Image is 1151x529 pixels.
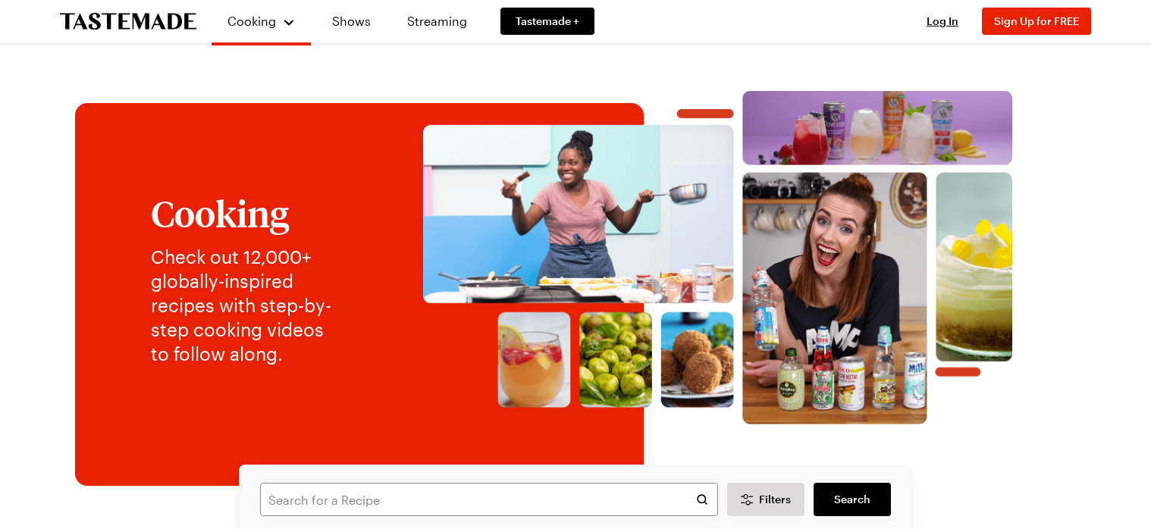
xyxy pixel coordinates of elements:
span: Tastemade + [516,14,579,29]
img: Explore recipes [375,91,1061,425]
span: Log In [927,14,958,27]
button: Log In [912,14,973,29]
span: Cooking [227,14,276,28]
span: Sign Up for FREE [994,14,1079,27]
button: Desktop filters [727,483,804,516]
span: Filters [759,492,791,507]
a: Tastemade + [500,8,594,35]
a: To Tastemade Home Page [60,13,196,30]
h1: Cooking [151,193,344,233]
button: Sign Up for FREE [982,8,1091,35]
button: Cooking [227,6,296,36]
a: filters [814,483,891,516]
p: Check out 12,000+ globally-inspired recipes with step-by-step cooking videos to follow along. [151,245,344,366]
input: Search for a Recipe [260,483,718,516]
span: Search [834,492,870,507]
